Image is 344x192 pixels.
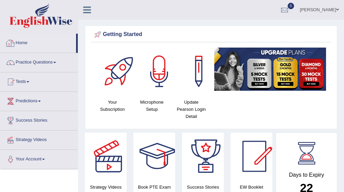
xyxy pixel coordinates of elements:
[288,3,294,9] span: 0
[182,184,224,191] h4: Success Stories
[93,30,329,40] div: Getting Started
[0,130,78,147] a: Strategy Videos
[0,150,78,167] a: Your Account
[0,34,76,51] a: Home
[0,111,78,128] a: Success Stories
[0,72,78,89] a: Tests
[284,172,329,178] h4: Days to Expiry
[96,99,129,113] h4: Your Subscription
[133,184,175,191] h4: Book PTE Exam
[0,92,78,109] a: Predictions
[135,99,168,113] h4: Microphone Setup
[0,53,78,70] a: Practice Questions
[175,99,207,120] h4: Update Pearson Login Detail
[85,184,127,191] h4: Strategy Videos
[214,48,326,91] img: small5.jpg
